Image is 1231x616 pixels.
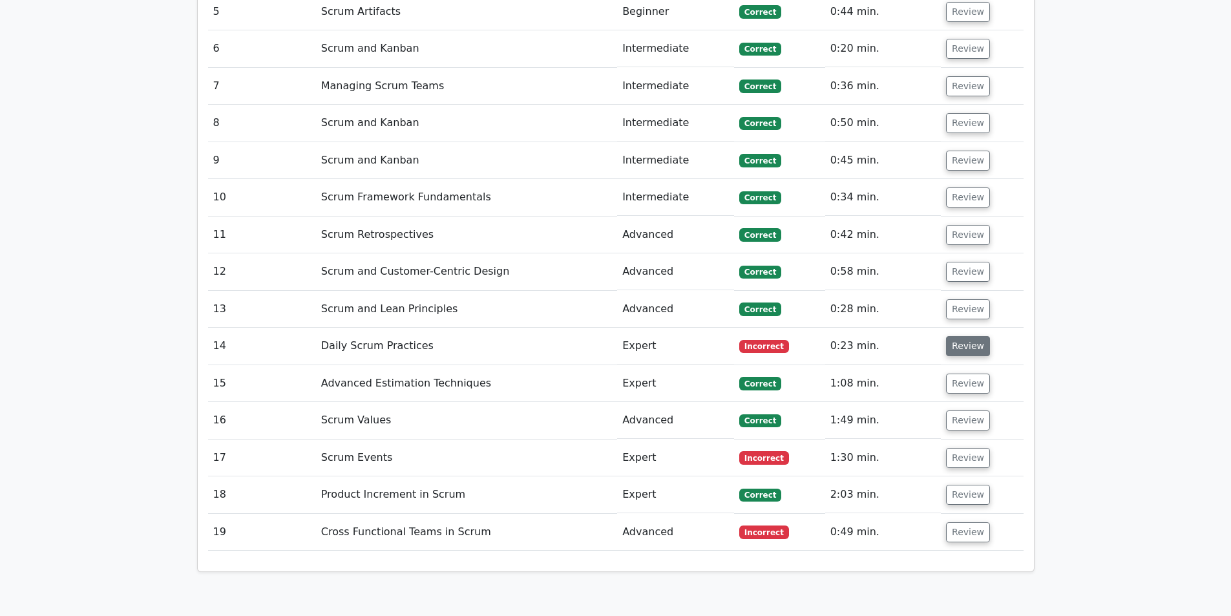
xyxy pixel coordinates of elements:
[825,179,941,216] td: 0:34 min.
[617,476,734,513] td: Expert
[946,374,990,394] button: Review
[825,68,941,105] td: 0:36 min.
[946,336,990,356] button: Review
[946,225,990,245] button: Review
[739,414,781,427] span: Correct
[617,105,734,142] td: Intermediate
[739,80,781,92] span: Correct
[739,191,781,204] span: Correct
[739,451,789,464] span: Incorrect
[316,179,617,216] td: Scrum Framework Fundamentals
[617,68,734,105] td: Intermediate
[739,489,781,502] span: Correct
[825,440,941,476] td: 1:30 min.
[739,5,781,18] span: Correct
[316,402,617,439] td: Scrum Values
[617,365,734,402] td: Expert
[739,266,781,279] span: Correct
[946,410,990,430] button: Review
[316,476,617,513] td: Product Increment in Scrum
[208,291,316,328] td: 13
[316,68,617,105] td: Managing Scrum Teams
[825,30,941,67] td: 0:20 min.
[825,253,941,290] td: 0:58 min.
[208,30,316,67] td: 6
[825,514,941,551] td: 0:49 min.
[208,142,316,179] td: 9
[617,142,734,179] td: Intermediate
[825,217,941,253] td: 0:42 min.
[825,142,941,179] td: 0:45 min.
[617,179,734,216] td: Intermediate
[739,377,781,390] span: Correct
[946,448,990,468] button: Review
[825,365,941,402] td: 1:08 min.
[316,253,617,290] td: Scrum and Customer-Centric Design
[208,402,316,439] td: 16
[208,328,316,365] td: 14
[617,402,734,439] td: Advanced
[316,291,617,328] td: Scrum and Lean Principles
[946,262,990,282] button: Review
[739,526,789,538] span: Incorrect
[739,340,789,353] span: Incorrect
[739,228,781,241] span: Correct
[316,142,617,179] td: Scrum and Kanban
[316,514,617,551] td: Cross Functional Teams in Scrum
[208,217,316,253] td: 11
[208,365,316,402] td: 15
[617,440,734,476] td: Expert
[208,514,316,551] td: 19
[617,253,734,290] td: Advanced
[316,365,617,402] td: Advanced Estimation Techniques
[825,402,941,439] td: 1:49 min.
[739,117,781,130] span: Correct
[208,440,316,476] td: 17
[946,522,990,542] button: Review
[946,39,990,59] button: Review
[208,179,316,216] td: 10
[946,187,990,207] button: Review
[208,68,316,105] td: 7
[617,217,734,253] td: Advanced
[825,476,941,513] td: 2:03 min.
[316,30,617,67] td: Scrum and Kanban
[825,105,941,142] td: 0:50 min.
[617,514,734,551] td: Advanced
[825,328,941,365] td: 0:23 min.
[208,476,316,513] td: 18
[739,303,781,315] span: Correct
[946,113,990,133] button: Review
[946,299,990,319] button: Review
[946,2,990,22] button: Review
[739,154,781,167] span: Correct
[946,485,990,505] button: Review
[316,217,617,253] td: Scrum Retrospectives
[316,105,617,142] td: Scrum and Kanban
[316,328,617,365] td: Daily Scrum Practices
[208,105,316,142] td: 8
[946,151,990,171] button: Review
[946,76,990,96] button: Review
[617,291,734,328] td: Advanced
[617,30,734,67] td: Intermediate
[739,43,781,56] span: Correct
[825,291,941,328] td: 0:28 min.
[208,253,316,290] td: 12
[316,440,617,476] td: Scrum Events
[617,328,734,365] td: Expert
